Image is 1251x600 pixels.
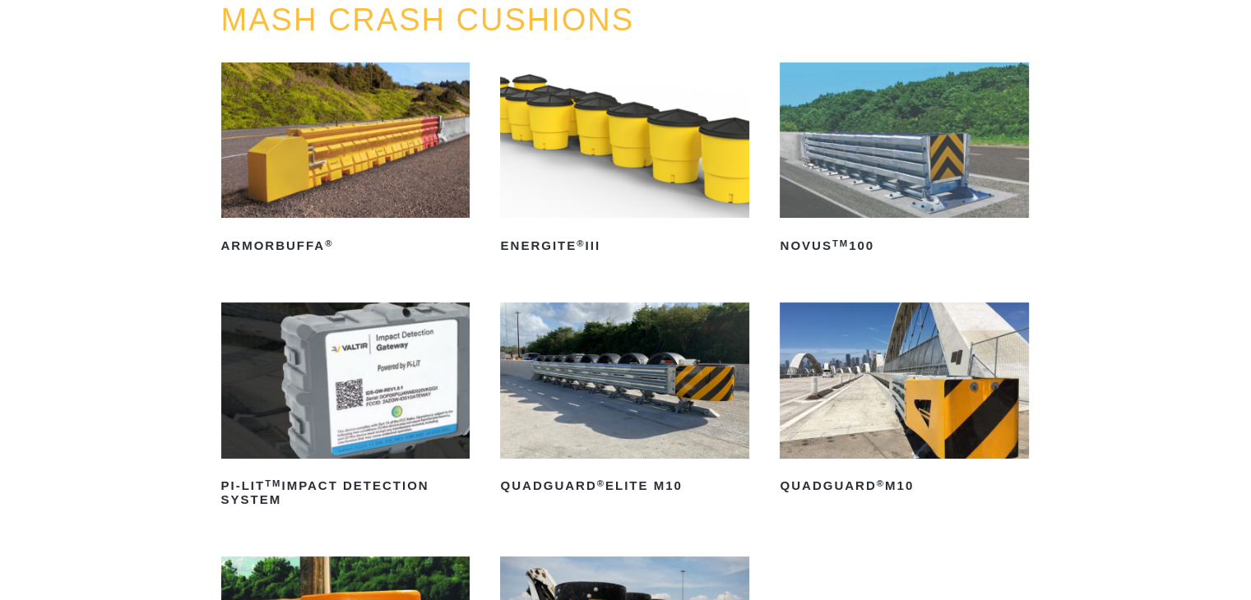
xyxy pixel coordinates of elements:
[500,62,749,259] a: ENERGITE®III
[597,478,605,488] sup: ®
[221,62,470,259] a: ArmorBuffa®
[780,302,1029,499] a: QuadGuard®M10
[500,233,749,259] h2: ENERGITE III
[325,238,333,248] sup: ®
[221,302,470,512] a: PI-LITTMImpact Detection System
[780,62,1029,259] a: NOVUSTM100
[877,478,885,488] sup: ®
[500,473,749,500] h2: QuadGuard Elite M10
[221,233,470,259] h2: ArmorBuffa
[832,238,849,248] sup: TM
[780,233,1029,259] h2: NOVUS 100
[577,238,585,248] sup: ®
[500,302,749,499] a: QuadGuard®Elite M10
[265,478,281,488] sup: TM
[780,473,1029,500] h2: QuadGuard M10
[221,473,470,513] h2: PI-LIT Impact Detection System
[221,2,635,37] a: MASH CRASH CUSHIONS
